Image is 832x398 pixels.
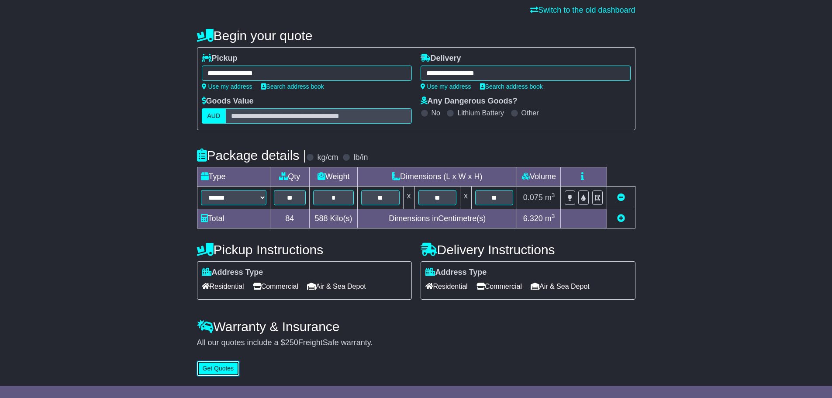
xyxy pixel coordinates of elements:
label: kg/cm [317,153,338,163]
span: Commercial [253,280,298,293]
label: Goods Value [202,97,254,106]
td: x [460,187,472,209]
label: Other [521,109,539,117]
span: Air & Sea Depot [307,280,366,293]
a: Add new item [617,214,625,223]
td: Dimensions (L x W x H) [358,167,517,187]
label: Any Dangerous Goods? [421,97,518,106]
span: Air & Sea Depot [531,280,590,293]
sup: 3 [552,192,555,198]
td: Kilo(s) [310,209,358,228]
h4: Package details | [197,148,307,163]
label: Lithium Battery [457,109,504,117]
td: Weight [310,167,358,187]
label: AUD [202,108,226,124]
td: Dimensions in Centimetre(s) [358,209,517,228]
td: Total [197,209,270,228]
span: 6.320 [523,214,543,223]
label: Pickup [202,54,238,63]
sup: 3 [552,213,555,219]
td: Type [197,167,270,187]
label: Delivery [421,54,461,63]
a: Search address book [261,83,324,90]
a: Use my address [421,83,471,90]
a: Remove this item [617,193,625,202]
a: Switch to the old dashboard [530,6,635,14]
td: 84 [270,209,309,228]
label: Address Type [425,268,487,277]
div: All our quotes include a $ FreightSafe warranty. [197,338,635,348]
h4: Warranty & Insurance [197,319,635,334]
span: Residential [202,280,244,293]
h4: Begin your quote [197,28,635,43]
button: Get Quotes [197,361,240,376]
td: Qty [270,167,309,187]
span: Commercial [476,280,522,293]
h4: Delivery Instructions [421,242,635,257]
span: m [545,214,555,223]
span: 588 [315,214,328,223]
span: m [545,193,555,202]
a: Search address book [480,83,543,90]
label: Address Type [202,268,263,277]
label: lb/in [353,153,368,163]
td: x [403,187,414,209]
a: Use my address [202,83,252,90]
label: No [432,109,440,117]
td: Volume [517,167,561,187]
span: Residential [425,280,468,293]
span: 250 [285,338,298,347]
span: 0.075 [523,193,543,202]
h4: Pickup Instructions [197,242,412,257]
